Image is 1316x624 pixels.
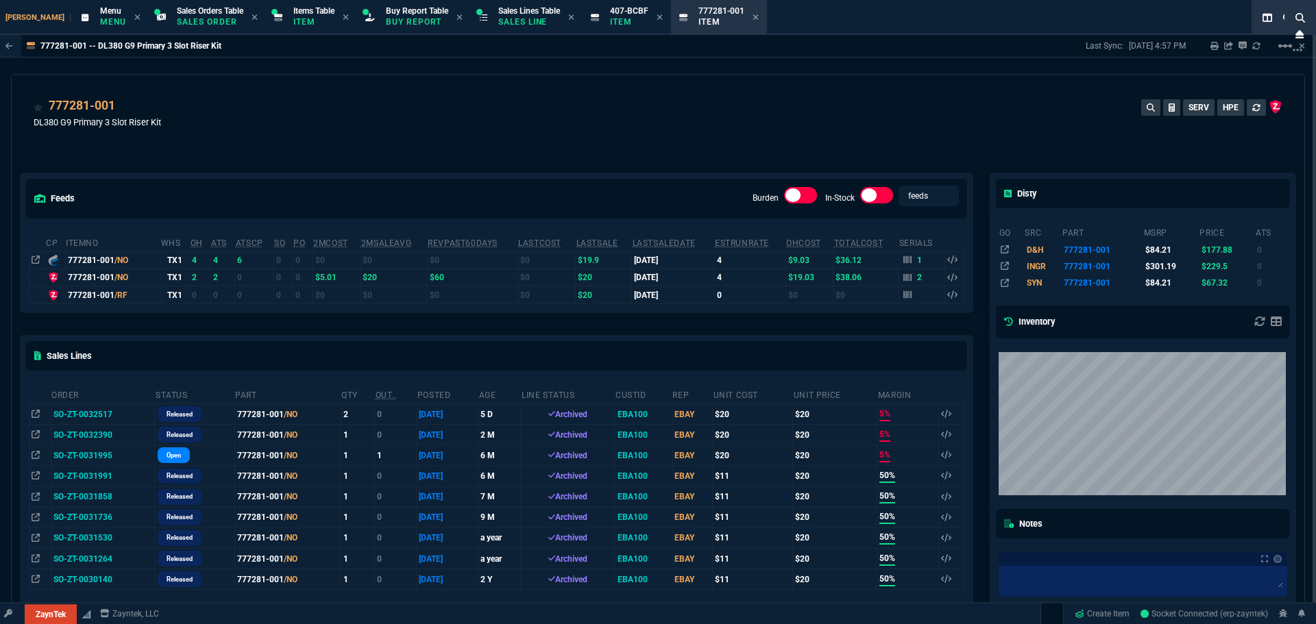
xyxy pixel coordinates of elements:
span: Sales Orders Table [177,6,243,16]
span: /NO [284,554,297,564]
td: $0 [785,286,833,303]
td: EBAY [672,445,712,466]
div: $11 [715,511,790,523]
td: 0 [210,286,235,303]
td: 0 [1255,258,1287,275]
nx-icon: Open In Opposite Panel [32,512,40,522]
td: 2 M [478,425,521,445]
td: $20 [793,466,877,486]
td: 1 [341,507,374,527]
td: EBAY [672,486,712,507]
p: Sales Order [177,16,243,27]
nx-icon: Open In Opposite Panel [32,255,40,265]
td: SO-ZT-0031736 [51,507,155,527]
td: EBA100 [615,403,672,424]
p: Released [167,553,193,564]
div: 777281-001 [68,271,158,284]
td: [DATE] [632,251,714,269]
nx-icon: Open In Opposite Panel [32,533,40,542]
p: 777281-001 -- DL380 G9 Primary 3 Slot Riser Kit [40,40,221,51]
abbr: Avg Cost of Inventory on-hand [786,238,821,248]
td: 0 [375,466,417,486]
div: $11 [715,470,790,482]
th: Status [155,384,234,404]
td: $20 [576,286,632,303]
td: 1 [341,486,374,507]
td: EBA100 [615,549,672,569]
p: 1 [917,255,923,266]
p: Released [167,409,193,420]
span: 777281-001 [698,6,744,16]
td: a year [478,527,521,548]
td: 4 [714,251,785,269]
div: Add to Watchlist [34,97,43,116]
td: $67.32 [1199,275,1255,291]
td: $20 [793,527,877,548]
td: 0 [273,251,293,269]
p: Released [167,532,193,543]
p: 2 [917,272,923,283]
span: Sales Lines Table [498,6,560,16]
th: Order [51,384,155,404]
th: QTY [341,384,374,404]
td: [DATE] [417,569,478,590]
td: [DATE] [417,403,478,424]
td: 1 [341,445,374,466]
nx-icon: Close Tab [252,12,258,23]
td: 6 M [478,445,521,466]
td: 777281-001 [234,445,341,466]
nx-icon: Open In Opposite Panel [32,451,40,460]
div: Archived [524,532,613,544]
p: Buy Report [386,16,448,27]
nx-icon: Open In Opposite Panel [32,471,40,481]
td: 777281-001 [234,486,341,507]
span: 5% [879,449,890,462]
td: SO-ZT-0031858 [51,486,155,507]
tr: HP DL380 G9 RISER BOARD [999,275,1288,291]
nx-icon: Open New Tab [1293,44,1302,57]
td: 2 Y [478,569,521,590]
span: Items Table [293,6,334,16]
abbr: Avg Sale from SO invoices for 2 months [361,238,411,248]
td: $0 [427,251,517,269]
td: [DATE] [417,549,478,569]
td: $5.01 [313,269,361,286]
div: Burden [784,187,817,209]
h5: Inventory [1004,315,1055,328]
th: Rep [672,384,712,404]
td: 1 [375,445,417,466]
td: 6 M [478,466,521,486]
th: Unit Price [793,384,877,404]
span: 5% [879,428,890,442]
a: 777281-001 [49,97,115,114]
td: 777281-001 [234,569,341,590]
th: Posted [417,384,478,404]
td: [DATE] [417,507,478,527]
td: 777281-001 [234,507,341,527]
td: [DATE] [417,486,478,507]
td: $0 [313,286,361,303]
th: Line Status [521,384,615,404]
label: Burden [753,193,779,203]
td: 777281-001 [234,403,341,424]
td: $0 [517,286,575,303]
td: TX1 [160,251,190,269]
td: SO-ZT-0031991 [51,466,155,486]
td: 9 M [478,507,521,527]
div: Archived [524,429,613,441]
td: $229.5 [1199,258,1255,275]
td: $0 [833,286,899,303]
a: tYhliWDpIwFw75nTAAAt [1141,608,1268,620]
td: $0 [361,286,427,303]
td: EBAY [672,403,712,424]
p: [DATE] 4:57 PM [1129,40,1186,51]
div: Archived [524,449,613,462]
span: /NO [284,410,297,419]
th: part [1062,222,1143,241]
span: 50% [879,469,895,483]
td: 1 [341,466,374,486]
td: 0 [375,569,417,590]
nx-icon: Open In Opposite Panel [32,430,40,440]
td: SO-ZT-0032517 [51,403,155,424]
